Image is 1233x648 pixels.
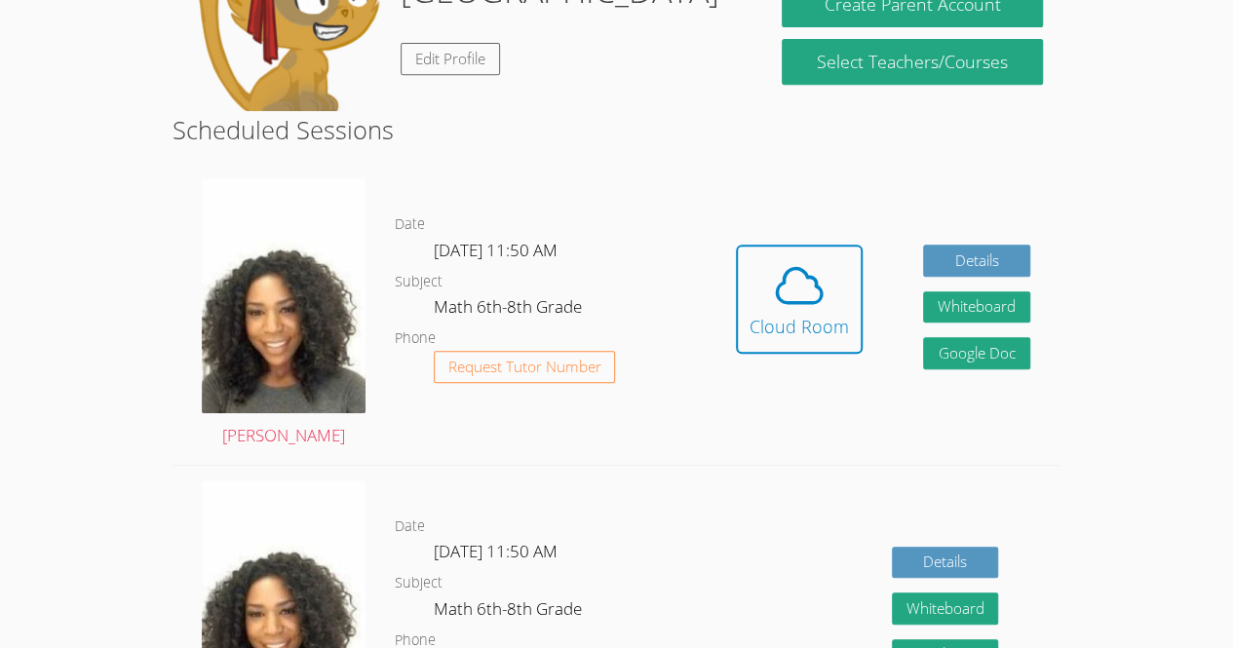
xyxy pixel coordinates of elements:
a: Details [923,245,1030,277]
div: Cloud Room [750,313,849,340]
a: Edit Profile [401,43,500,75]
img: avatar.png [202,178,366,413]
a: Details [892,547,999,579]
span: Request Tutor Number [448,360,601,374]
h2: Scheduled Sessions [173,111,1060,148]
dt: Phone [395,326,436,351]
button: Request Tutor Number [434,351,616,383]
a: [PERSON_NAME] [202,178,366,450]
button: Cloud Room [736,245,863,354]
dt: Subject [395,270,443,294]
dt: Date [395,515,425,539]
dd: Math 6th-8th Grade [434,293,586,326]
button: Whiteboard [923,291,1030,324]
dd: Math 6th-8th Grade [434,595,586,629]
dt: Date [395,212,425,237]
a: Google Doc [923,337,1030,369]
a: Select Teachers/Courses [782,39,1042,85]
span: [DATE] 11:50 AM [434,540,558,562]
button: Whiteboard [892,592,999,625]
dt: Subject [395,571,443,595]
span: [DATE] 11:50 AM [434,239,558,261]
